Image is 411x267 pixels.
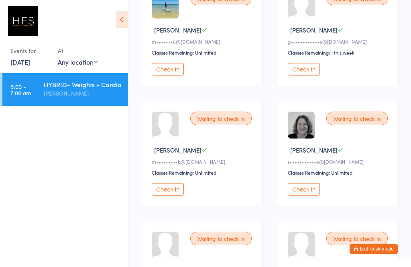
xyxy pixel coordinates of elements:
time: 6:00 - 7:00 am [10,83,31,96]
span: [PERSON_NAME] [290,146,338,154]
button: Check in [152,183,184,196]
img: Helensvale Fitness Studio (HFS) [8,6,38,36]
div: Classes Remaining: Unlimited [152,49,254,56]
div: Classes Remaining: 1 this week [288,49,390,56]
div: Classes Remaining: Unlimited [288,169,390,176]
div: m•••••••••b@[DOMAIN_NAME] [152,158,254,165]
div: HYBRID- Weights + Cardio [44,80,121,89]
div: At [58,44,98,57]
div: [PERSON_NAME] [44,89,121,98]
button: Check in [288,183,320,196]
button: Exit kiosk mode [350,244,398,254]
button: Check in [152,63,184,75]
div: Waiting to check in [190,112,252,125]
a: [DATE] [10,57,30,66]
button: Check in [288,63,320,75]
div: Waiting to check in [326,112,388,125]
div: s•••••••••••e@[DOMAIN_NAME] [288,158,390,165]
a: 6:00 -7:00 amHYBRID- Weights + Cardio[PERSON_NAME] [2,73,128,106]
div: Any location [58,57,98,66]
div: Waiting to check in [326,232,388,245]
div: Waiting to check in [190,232,252,245]
img: image1701054788.png [288,112,315,139]
div: m•••••••6@[DOMAIN_NAME] [152,38,254,45]
span: [PERSON_NAME] [290,26,338,34]
div: Classes Remaining: Unlimited [152,169,254,176]
span: [PERSON_NAME] [154,26,201,34]
div: g••••••••••••e@[DOMAIN_NAME] [288,38,390,45]
span: [PERSON_NAME] [154,146,201,154]
div: Events for [10,44,50,57]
